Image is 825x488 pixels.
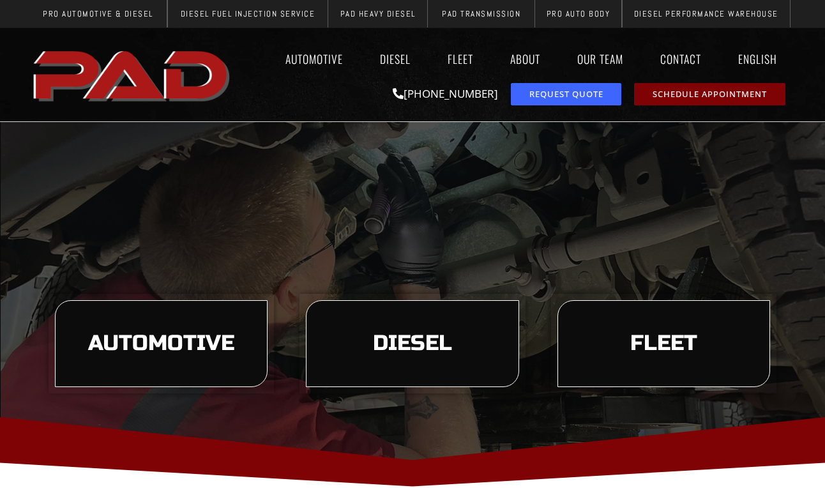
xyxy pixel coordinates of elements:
[368,44,423,73] a: Diesel
[29,40,236,109] img: The image shows the word "PAD" in bold, red, uppercase letters with a slight shadow effect.
[634,10,778,18] span: Diesel Performance Warehouse
[565,44,635,73] a: Our Team
[306,300,518,387] a: learn more about our diesel services
[511,83,621,105] a: request a service or repair quote
[435,44,485,73] a: Fleet
[181,10,315,18] span: Diesel Fuel Injection Service
[393,86,498,101] a: [PHONE_NUMBER]
[653,90,767,98] span: Schedule Appointment
[88,333,234,355] span: Automotive
[273,44,355,73] a: Automotive
[43,10,153,18] span: Pro Automotive & Diesel
[340,10,416,18] span: PAD Heavy Diesel
[373,333,452,355] span: Diesel
[634,83,785,105] a: schedule repair or service appointment
[236,44,796,73] nav: Menu
[648,44,713,73] a: Contact
[442,10,520,18] span: PAD Transmission
[29,40,236,109] a: pro automotive and diesel home page
[529,90,603,98] span: Request Quote
[547,10,610,18] span: Pro Auto Body
[726,44,796,73] a: English
[55,300,268,387] a: learn more about our automotive services
[630,333,697,355] span: Fleet
[498,44,552,73] a: About
[557,300,770,387] a: learn more about our fleet services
